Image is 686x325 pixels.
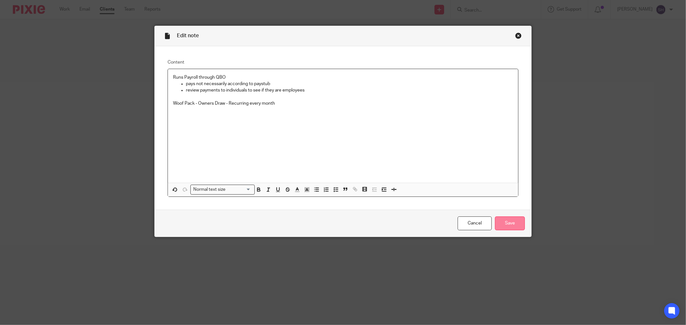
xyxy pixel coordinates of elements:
p: pays not necessarily according to paystub [186,81,513,87]
label: Content [168,59,518,66]
p: Woof Pack - Owners Draw - Recurring every month [173,100,513,107]
div: Close this dialog window [515,32,522,39]
input: Search for option [228,186,251,193]
span: Edit note [177,33,199,38]
input: Save [495,216,525,230]
div: Search for option [190,185,255,195]
p: review payments to individuals to see if they are employees [186,87,513,93]
span: Normal text size [192,186,227,193]
a: Cancel [458,216,492,230]
p: Runs Payroll through QBO [173,74,513,81]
